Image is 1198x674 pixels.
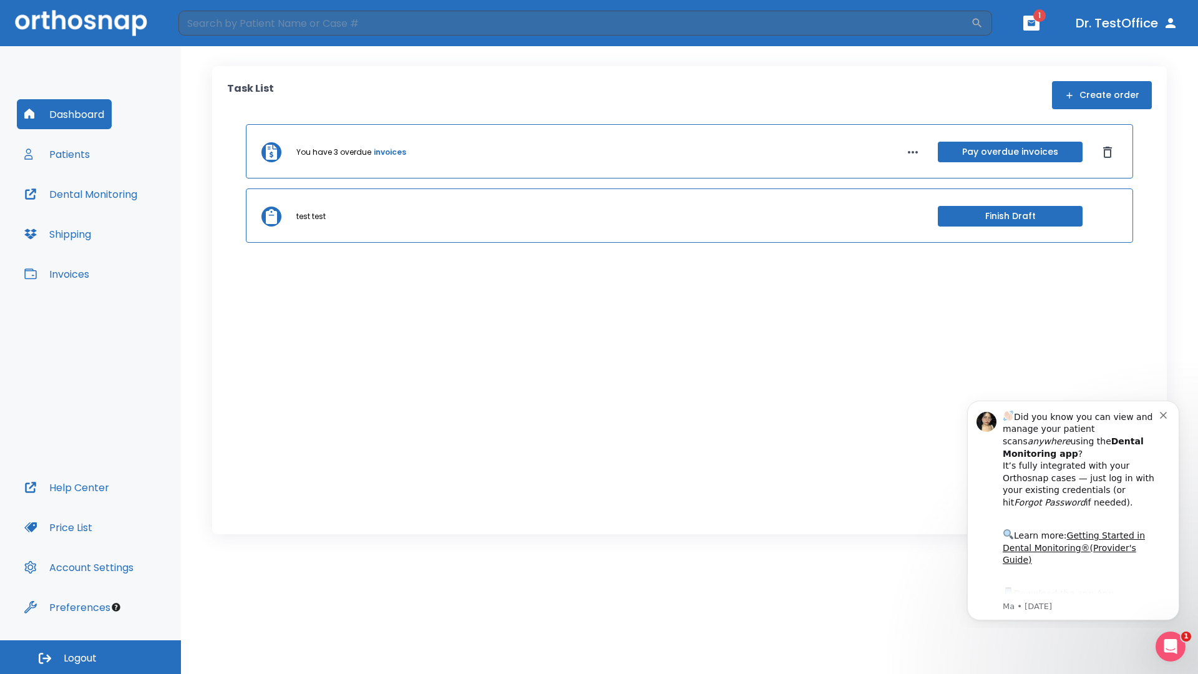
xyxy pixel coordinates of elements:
[938,206,1083,227] button: Finish Draft
[938,142,1083,162] button: Pay overdue invoices
[110,602,122,613] div: Tooltip anchor
[17,552,141,582] button: Account Settings
[54,196,212,260] div: Download the app: | ​ Let us know if you need help getting started!
[227,81,274,109] p: Task List
[17,99,112,129] button: Dashboard
[15,10,147,36] img: Orthosnap
[17,219,99,249] button: Shipping
[178,11,971,36] input: Search by Patient Name or Case #
[17,139,97,169] button: Patients
[17,179,145,209] button: Dental Monitoring
[17,592,118,622] button: Preferences
[1156,632,1186,662] iframe: Intercom live chat
[1071,12,1183,34] button: Dr. TestOffice
[54,199,165,222] a: App Store
[296,211,326,222] p: test test
[17,259,97,289] button: Invoices
[54,212,212,223] p: Message from Ma, sent 7w ago
[296,147,371,158] p: You have 3 overdue
[1181,632,1191,642] span: 1
[1098,142,1118,162] button: Dismiss
[374,147,406,158] a: invoices
[1033,9,1046,22] span: 1
[948,389,1198,628] iframe: Intercom notifications message
[64,652,97,665] span: Logout
[17,472,117,502] button: Help Center
[212,19,222,29] button: Dismiss notification
[17,512,100,542] button: Price List
[1052,81,1152,109] button: Create order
